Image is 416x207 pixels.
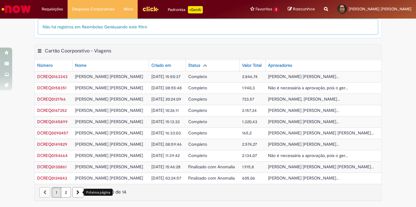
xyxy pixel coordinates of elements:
span: [PERSON_NAME] [PERSON_NAME] [75,108,143,113]
a: Página 2 [61,187,71,198]
span: 1.940,3 [242,85,255,91]
div: Linhas 1 − 10 de 14 [39,189,377,196]
span: [PERSON_NAME] [PERSON_NAME] [PERSON_NAME]... [268,164,374,170]
a: Abrir Registro: DCREQ0130861 [37,164,67,170]
span: [PERSON_NAME] [PERSON_NAME] [75,119,143,124]
span: [DATE] 16:33:03 [151,130,181,136]
span: DCREQ0130861 [37,164,67,170]
img: click_logo_yellow_360x200.png [142,4,159,13]
a: Abrir Registro: DCREQ0154664 [37,153,68,158]
span: DCREQ0167352 [37,108,67,113]
span: DCREQ0158351 [37,85,67,91]
span: [PERSON_NAME] [PERSON_NAME]... [268,141,339,147]
span: [DATE] 15:50:37 [151,74,181,79]
span: DCREQ0124843 [37,175,67,181]
span: [DATE] 15:13:32 [151,119,180,124]
span: 605,06 [242,175,255,181]
a: Abrir Registro: DCREQ0167352 [37,108,67,113]
span: [DATE] 08:59:46 [151,141,182,147]
button: Cartão Coorporativo - Viagens Menu de contexto [37,48,42,56]
span: Completo [188,130,207,136]
span: Favoritos [256,6,272,12]
span: [PERSON_NAME] [PERSON_NAME] [75,96,143,102]
span: [PERSON_NAME] [PERSON_NAME] [349,6,411,12]
span: [PERSON_NAME] [PERSON_NAME]... [268,119,339,124]
div: Padroniza [168,6,203,13]
span: [DATE] 20:24:09 [151,96,181,102]
div: Criado em [151,62,171,69]
span: [PERSON_NAME], [PERSON_NAME]... [268,96,340,102]
span: [PERSON_NAME] [PERSON_NAME]... [268,74,339,79]
div: Número [37,62,53,69]
span: Finalizado com Anomalia [188,164,235,170]
p: +GenAi [188,6,203,13]
span: [PERSON_NAME] [PERSON_NAME] [75,175,143,181]
span: [PERSON_NAME] [PERSON_NAME]... [268,108,339,113]
span: [PERSON_NAME] [PERSON_NAME] [75,164,143,170]
span: Completo [188,119,207,124]
span: [PERSON_NAME] [PERSON_NAME] [75,141,143,147]
a: Próxima página [72,187,83,198]
span: [PERSON_NAME] [PERSON_NAME] [75,130,143,136]
span: 2.157,34 [242,108,257,113]
span: DCREQ0154664 [37,153,68,158]
span: 1.915,8 [242,164,254,170]
span: Rascunhos [293,6,315,12]
span: 165,2 [242,130,252,136]
div: Valor Total [242,62,262,69]
span: Requisições [42,6,63,12]
span: 3 [273,7,279,12]
span: [PERSON_NAME] [PERSON_NAME] [75,74,143,79]
span: [DATE] 10:26:11 [151,108,179,113]
span: [PERSON_NAME] [PERSON_NAME] [75,85,143,91]
div: Status [188,62,200,69]
a: Abrir Registro: DCREQ0163343 [37,74,68,79]
span: More [124,6,133,12]
span: Não é necessária a aprovação, pois o ger... [268,85,348,91]
a: Abrir Registro: DCREQ0149829 [37,141,67,147]
span: 2.574,27 [242,141,257,147]
span: DCREQ0149829 [37,141,67,147]
span: DCREQ0163343 [37,74,68,79]
span: Completo [188,85,207,91]
div: Próxima página [84,189,113,196]
span: DCREQ0145899 [37,119,68,124]
span: [DATE] 15:46:28 [151,164,181,170]
span: [PERSON_NAME] [PERSON_NAME] [75,153,143,158]
span: usando este filtro [114,24,147,30]
span: Finalizado com Anomalia [188,175,235,181]
span: [PERSON_NAME] [PERSON_NAME]... [268,175,339,181]
span: Completo [188,141,207,147]
span: Completo [188,153,207,158]
span: 1.320,43 [242,119,257,124]
a: Abrir Registro: DCREQ0090457 [37,130,68,136]
a: Abrir Registro: DCREQ0124843 [37,175,67,181]
span: 723,57 [242,96,254,102]
a: Rascunhos [288,6,315,12]
a: Abrir Registro: DCREQ0121766 [37,96,66,102]
span: [DATE] 03:24:57 [151,175,181,181]
span: DCREQ0121766 [37,96,66,102]
nav: paginação [35,184,381,201]
div: Aprovadores [268,62,292,69]
a: Abrir Registro: DCREQ0145899 [37,119,68,124]
div: Nome [75,62,86,69]
a: Abrir Registro: DCREQ0158351 [37,85,67,91]
div: Não há registros em Reembolso Geral [38,19,378,35]
span: [DATE] 11:39:42 [151,153,180,158]
img: ServiceNow [1,3,32,15]
span: Completo [188,108,207,113]
a: Página 1 [52,187,61,198]
span: 2.846,74 [242,74,258,79]
span: Completo [188,96,207,102]
span: Completo [188,74,207,79]
span: Não é necessária a aprovação, pois o ger... [268,153,348,158]
span: DCREQ0090457 [37,130,68,136]
span: Despesas Corporativas [72,6,115,12]
h2: Cartão Coorporativo - Viagens [45,48,111,54]
span: [PERSON_NAME] [PERSON_NAME] [PERSON_NAME]... [268,130,374,136]
span: 2.134,07 [242,153,257,158]
span: [DATE] 08:55:48 [151,85,182,91]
